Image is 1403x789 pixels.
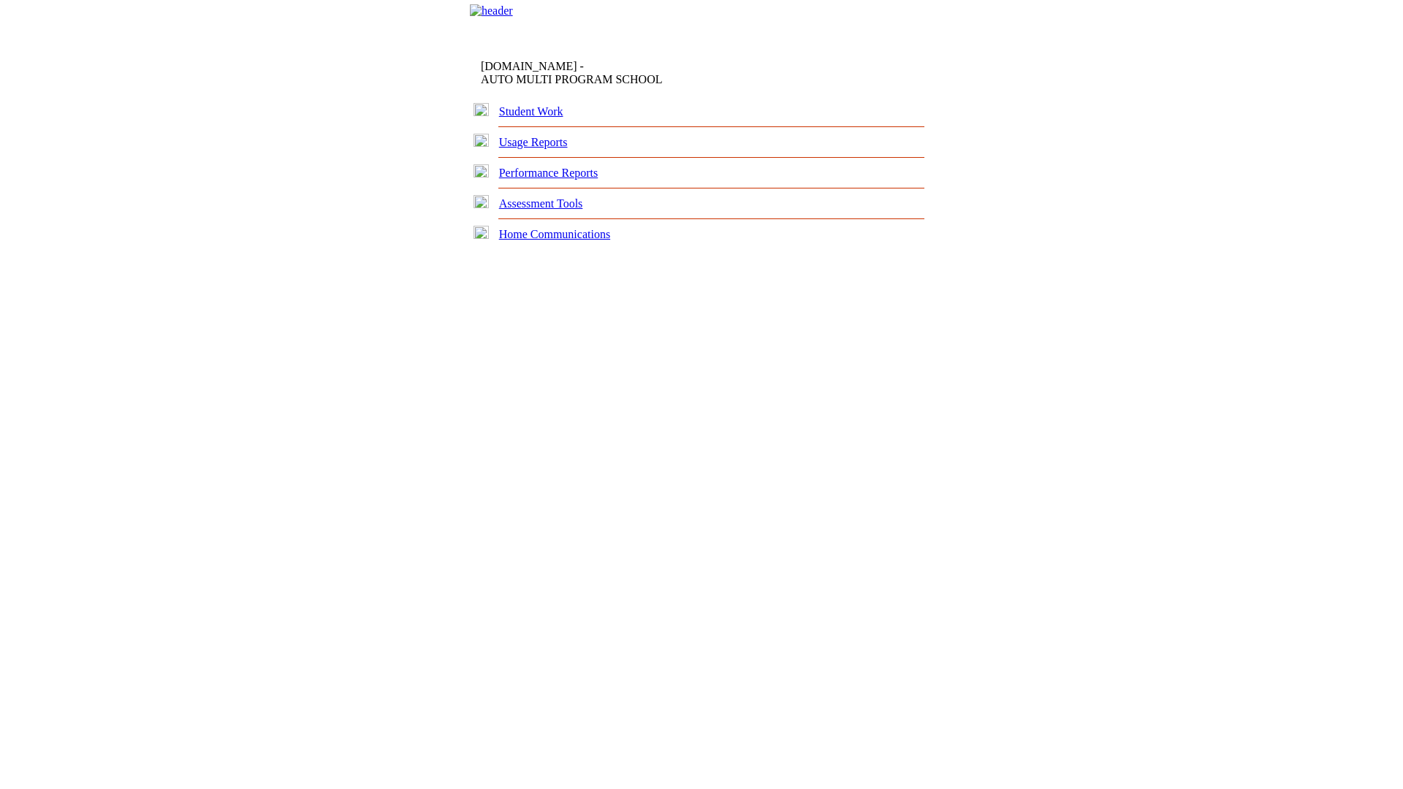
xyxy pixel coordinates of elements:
nobr: AUTO MULTI PROGRAM SCHOOL [481,73,662,85]
a: Usage Reports [499,136,568,148]
img: plus.gif [474,164,489,178]
img: plus.gif [474,134,489,147]
img: plus.gif [474,195,489,208]
td: [DOMAIN_NAME] - [481,60,750,86]
a: Performance Reports [499,167,598,179]
a: Assessment Tools [499,197,583,210]
img: header [470,4,513,18]
img: plus.gif [474,226,489,239]
a: Home Communications [499,228,610,240]
a: Student Work [499,105,563,118]
img: plus.gif [474,103,489,116]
